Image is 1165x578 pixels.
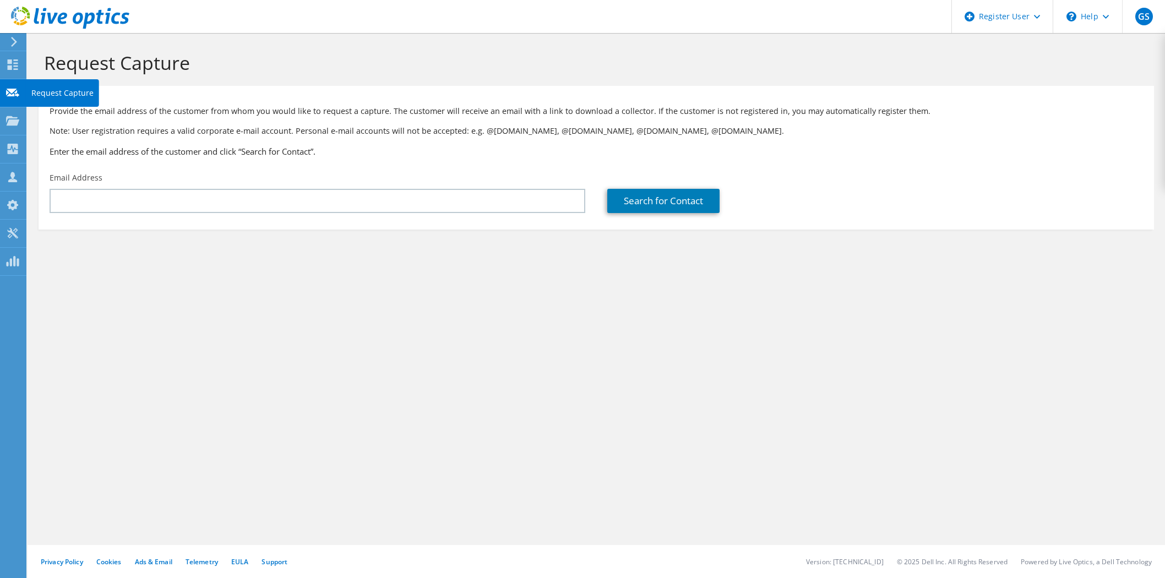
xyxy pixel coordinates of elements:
h1: Request Capture [44,51,1143,74]
p: Note: User registration requires a valid corporate e-mail account. Personal e-mail accounts will ... [50,125,1143,137]
a: Privacy Policy [41,557,83,566]
h3: Enter the email address of the customer and click “Search for Contact”. [50,145,1143,157]
div: Request Capture [26,79,99,107]
a: Cookies [96,557,122,566]
span: GS [1135,8,1153,25]
a: Support [262,557,287,566]
a: EULA [231,557,248,566]
label: Email Address [50,172,102,183]
svg: \n [1066,12,1076,21]
li: Version: [TECHNICAL_ID] [806,557,884,566]
p: Provide the email address of the customer from whom you would like to request a capture. The cust... [50,105,1143,117]
li: Powered by Live Optics, a Dell Technology [1021,557,1152,566]
a: Ads & Email [135,557,172,566]
li: © 2025 Dell Inc. All Rights Reserved [897,557,1008,566]
a: Telemetry [186,557,218,566]
a: Search for Contact [607,189,720,213]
